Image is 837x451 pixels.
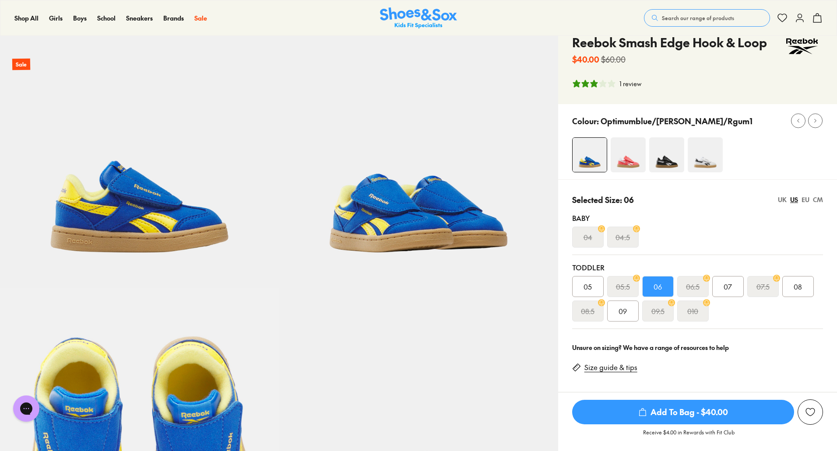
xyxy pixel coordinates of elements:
[12,59,30,70] p: Sale
[794,281,802,292] span: 08
[126,14,153,22] span: Sneakers
[619,306,627,316] span: 09
[279,10,558,288] img: 5-526695_1
[651,306,665,316] s: 09.5
[380,7,457,29] img: SNS_Logo_Responsive.svg
[9,392,44,425] iframe: Gorgias live chat messenger
[781,33,823,59] img: Vendor logo
[194,14,207,22] span: Sale
[662,14,734,22] span: Search our range of products
[798,399,823,425] button: Add to Wishlist
[584,232,592,242] s: 04
[724,281,732,292] span: 07
[686,281,700,292] s: 06.5
[584,281,592,292] span: 05
[611,137,646,172] img: 4-526699_1
[572,53,599,65] b: $40.00
[802,195,809,204] div: EU
[380,7,457,29] a: Shoes & Sox
[581,306,594,316] s: 08.5
[688,137,723,172] img: 4-525869_1
[572,213,823,223] div: Baby
[163,14,184,22] span: Brands
[778,195,787,204] div: UK
[601,115,753,127] p: Optimumblue/[PERSON_NAME]/Rgum1
[572,343,823,352] div: Unsure on sizing? We have a range of resources to help
[14,14,39,22] span: Shop All
[644,9,770,27] button: Search our range of products
[572,262,823,273] div: Toddler
[687,306,698,316] s: 010
[619,79,641,88] div: 1 review
[14,14,39,23] a: Shop All
[49,14,63,22] span: Girls
[194,14,207,23] a: Sale
[654,281,662,292] span: 06
[601,53,626,65] s: $60.00
[73,14,87,23] a: Boys
[813,195,823,204] div: CM
[163,14,184,23] a: Brands
[572,79,641,88] button: 3 stars, 1 ratings
[756,281,770,292] s: 07.5
[49,14,63,23] a: Girls
[126,14,153,23] a: Sneakers
[649,137,684,172] img: 4-525864_1
[572,115,599,127] p: Colour:
[73,14,87,22] span: Boys
[97,14,116,22] span: School
[572,194,634,206] p: Selected Size: 06
[616,281,630,292] s: 05.5
[572,400,794,424] span: Add To Bag - $40.00
[572,33,767,52] h4: Reebok Smash Edge Hook & Loop
[573,138,607,172] img: 4-526694_1
[643,428,735,444] p: Receive $4.00 in Rewards with Fit Club
[572,399,794,425] button: Add To Bag - $40.00
[615,232,630,242] s: 04.5
[97,14,116,23] a: School
[584,363,637,372] a: Size guide & tips
[790,195,798,204] div: US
